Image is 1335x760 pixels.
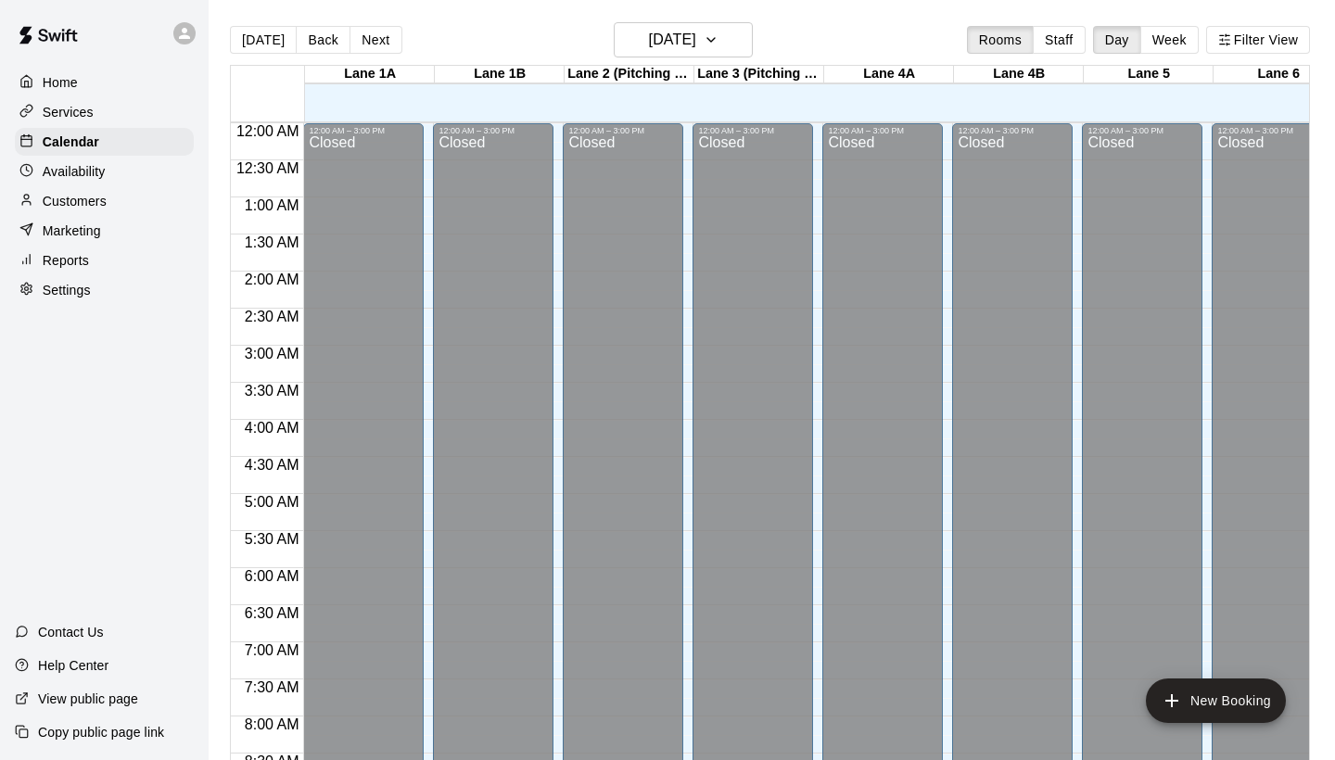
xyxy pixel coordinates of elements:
span: 1:30 AM [240,234,304,250]
p: Marketing [43,222,101,240]
span: 2:30 AM [240,309,304,324]
p: Calendar [43,133,99,151]
a: Customers [15,187,194,215]
div: Lane 5 [1084,66,1214,83]
button: Filter View [1206,26,1310,54]
span: 3:00 AM [240,346,304,361]
div: Lane 1B [435,66,565,83]
button: Next [350,26,401,54]
a: Reports [15,247,194,274]
p: View public page [38,690,138,708]
button: Week [1140,26,1199,54]
div: Lane 3 (Pitching Only) [694,66,824,83]
p: Contact Us [38,623,104,641]
div: 12:00 AM – 3:00 PM [828,126,937,135]
span: 7:00 AM [240,642,304,658]
p: Home [43,73,78,92]
div: 12:00 AM – 3:00 PM [568,126,678,135]
a: Settings [15,276,194,304]
span: 12:30 AM [232,160,304,176]
button: Day [1093,26,1141,54]
a: Calendar [15,128,194,156]
span: 4:00 AM [240,420,304,436]
span: 1:00 AM [240,197,304,213]
div: 12:00 AM – 3:00 PM [309,126,418,135]
div: 12:00 AM – 3:00 PM [1087,126,1197,135]
a: Services [15,98,194,126]
h6: [DATE] [649,27,696,53]
p: Copy public page link [38,723,164,741]
div: Lane 4B [954,66,1084,83]
p: Availability [43,162,106,181]
p: Help Center [38,656,108,675]
button: Staff [1033,26,1086,54]
div: 12:00 AM – 3:00 PM [1217,126,1327,135]
span: 8:00 AM [240,716,304,732]
span: 3:30 AM [240,383,304,399]
div: 12:00 AM – 3:00 PM [958,126,1067,135]
span: 6:00 AM [240,568,304,584]
span: 2:00 AM [240,272,304,287]
div: Lane 1A [305,66,435,83]
p: Reports [43,251,89,270]
a: Marketing [15,217,194,245]
span: 7:30 AM [240,679,304,695]
button: [DATE] [230,26,297,54]
div: 12:00 AM – 3:00 PM [439,126,548,135]
span: 6:30 AM [240,605,304,621]
button: [DATE] [614,22,753,57]
button: Back [296,26,350,54]
div: 12:00 AM – 3:00 PM [698,126,807,135]
div: Lane 2 (Pitching Only) [565,66,694,83]
button: add [1146,678,1286,723]
span: 5:00 AM [240,494,304,510]
span: 4:30 AM [240,457,304,473]
p: Customers [43,192,107,210]
span: 5:30 AM [240,531,304,547]
p: Services [43,103,94,121]
a: Home [15,69,194,96]
p: Settings [43,281,91,299]
button: Rooms [967,26,1034,54]
span: 12:00 AM [232,123,304,139]
a: Availability [15,158,194,185]
div: Lane 4A [824,66,954,83]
